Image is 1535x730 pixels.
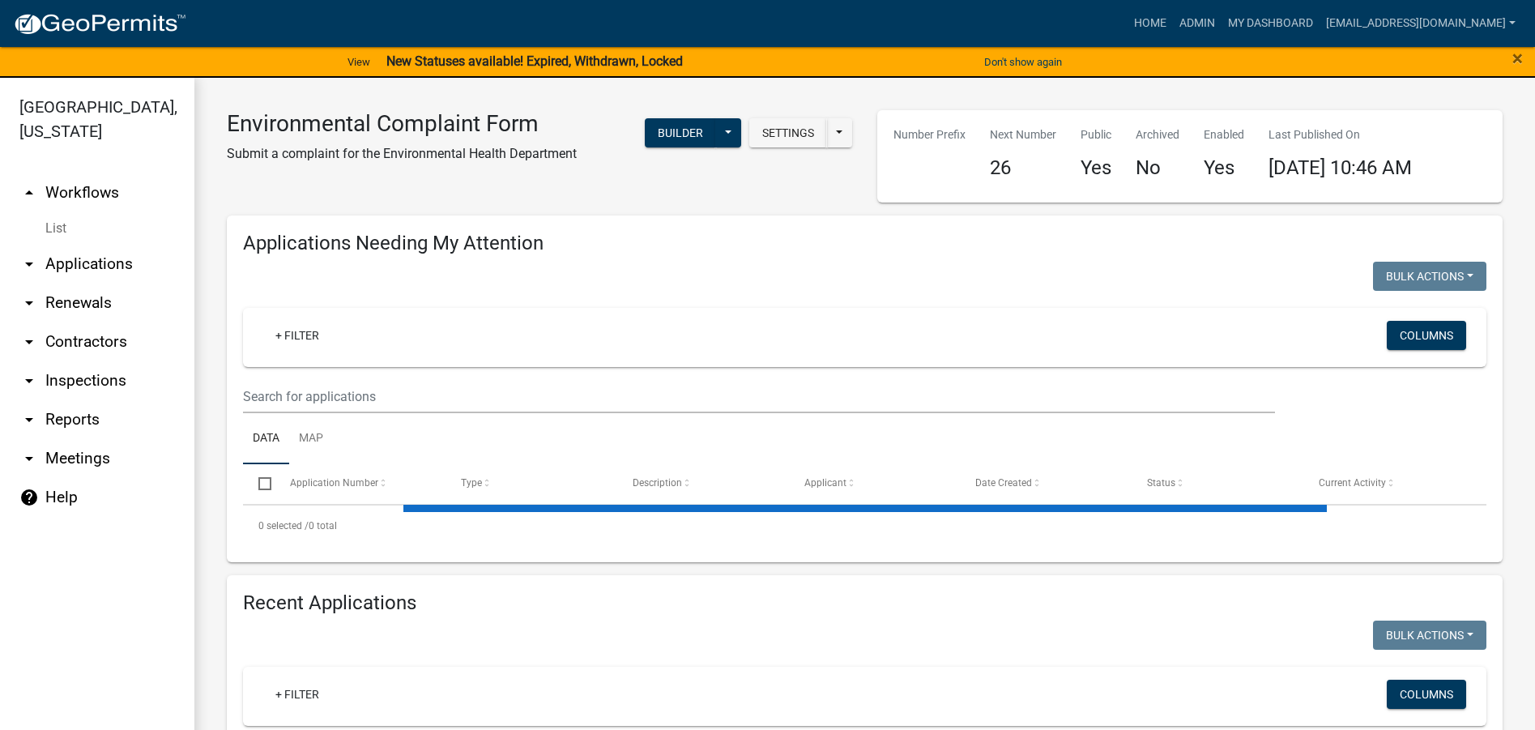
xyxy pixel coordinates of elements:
a: + Filter [262,321,332,350]
span: Applicant [804,477,846,489]
p: Public [1081,126,1111,143]
span: Date Created [975,477,1032,489]
button: Bulk Actions [1373,621,1486,650]
i: arrow_drop_down [19,254,39,274]
datatable-header-cell: Status [1132,464,1303,503]
i: arrow_drop_down [19,293,39,313]
datatable-header-cell: Current Activity [1303,464,1474,503]
a: [EMAIL_ADDRESS][DOMAIN_NAME] [1320,8,1522,39]
datatable-header-cell: Application Number [274,464,446,503]
i: help [19,488,39,507]
button: Settings [749,118,827,147]
button: Builder [645,118,716,147]
span: 0 selected / [258,520,309,531]
i: arrow_drop_down [19,332,39,352]
a: My Dashboard [1222,8,1320,39]
span: Status [1147,477,1175,489]
h4: Yes [1081,156,1111,180]
strong: New Statuses available! Expired, Withdrawn, Locked [386,53,683,69]
h4: No [1136,156,1179,180]
a: View [341,49,377,75]
a: Map [289,413,333,465]
input: Search for applications [243,380,1275,413]
i: arrow_drop_down [19,371,39,391]
datatable-header-cell: Select [243,464,274,503]
button: Don't show again [978,49,1068,75]
p: Last Published On [1269,126,1412,143]
a: Admin [1173,8,1222,39]
datatable-header-cell: Date Created [960,464,1132,503]
p: Enabled [1204,126,1244,143]
span: Application Number [290,477,378,489]
span: Type [461,477,482,489]
p: Archived [1136,126,1179,143]
span: [DATE] 10:46 AM [1269,156,1412,179]
a: + Filter [262,680,332,709]
button: Columns [1387,680,1466,709]
datatable-header-cell: Applicant [788,464,960,503]
button: Bulk Actions [1373,262,1486,291]
div: 0 total [243,506,1486,546]
h4: Applications Needing My Attention [243,232,1486,255]
datatable-header-cell: Type [446,464,617,503]
i: arrow_drop_up [19,183,39,203]
span: Description [633,477,682,489]
p: Submit a complaint for the Environmental Health Department [227,144,577,164]
h4: Recent Applications [243,591,1486,615]
p: Number Prefix [893,126,966,143]
a: Data [243,413,289,465]
span: × [1512,47,1523,70]
button: Columns [1387,321,1466,350]
a: Home [1128,8,1173,39]
i: arrow_drop_down [19,410,39,429]
span: Current Activity [1319,477,1386,489]
h3: Environmental Complaint Form [227,110,577,138]
button: Close [1512,49,1523,68]
h4: 26 [990,156,1056,180]
datatable-header-cell: Description [617,464,789,503]
h4: Yes [1204,156,1244,180]
p: Next Number [990,126,1056,143]
i: arrow_drop_down [19,449,39,468]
